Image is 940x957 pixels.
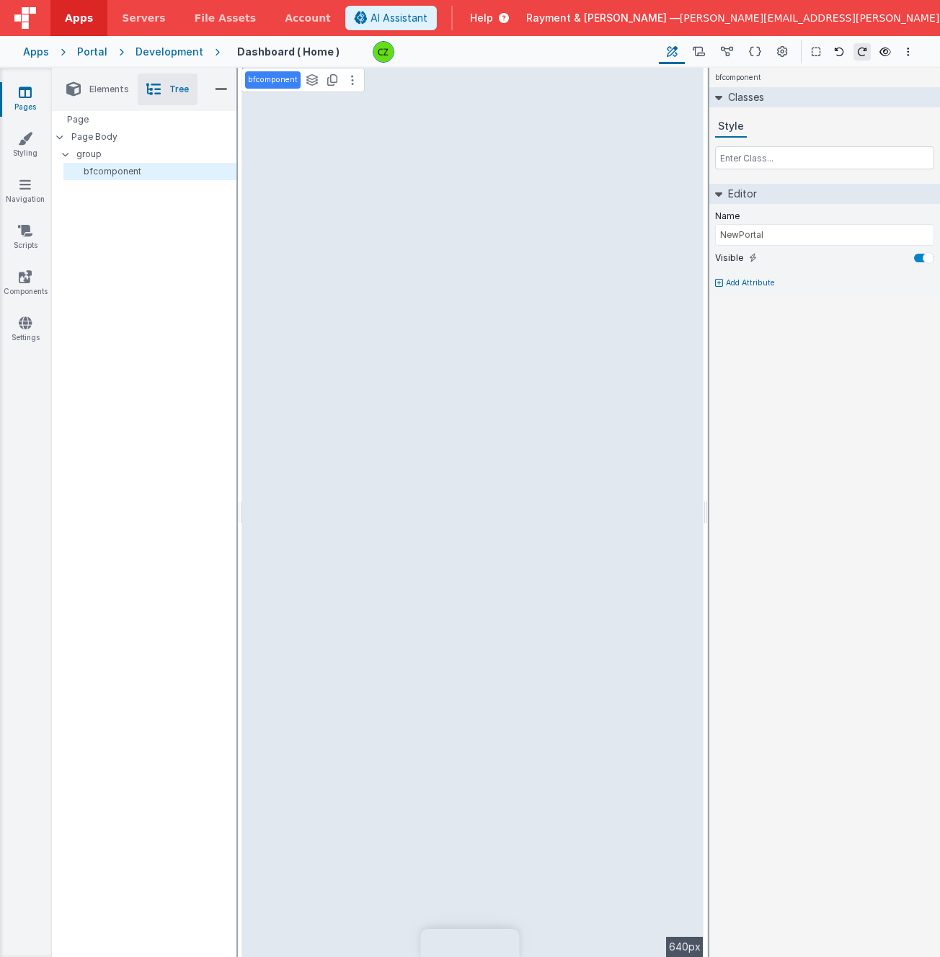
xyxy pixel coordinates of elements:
[71,131,237,143] p: Page Body
[709,68,766,87] h4: bfcomponent
[65,11,93,25] span: Apps
[89,84,129,95] span: Elements
[248,74,298,86] p: bfcomponent
[726,277,775,289] p: Add Attribute
[373,42,394,62] img: b4a104e37d07c2bfba7c0e0e4a273d04
[169,84,189,95] span: Tree
[195,11,257,25] span: File Assets
[715,146,934,169] input: Enter Class...
[237,46,340,57] h4: Dashboard ( Home )
[371,11,427,25] span: AI Assistant
[715,210,740,222] label: Name
[715,116,747,138] button: Style
[69,166,236,177] p: bfcomponent
[52,111,236,128] div: Page
[666,937,704,957] div: 640px
[715,252,743,264] label: Visible
[136,45,203,59] div: Development
[722,184,757,204] h2: Editor
[900,43,917,61] button: Options
[722,87,764,107] h2: Classes
[526,11,680,25] span: Rayment & [PERSON_NAME] —
[715,277,934,289] button: Add Attribute
[470,11,493,25] span: Help
[76,146,236,162] p: group
[23,45,49,59] div: Apps
[242,68,704,957] div: -->
[77,45,107,59] div: Portal
[345,6,437,30] button: AI Assistant
[122,11,165,25] span: Servers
